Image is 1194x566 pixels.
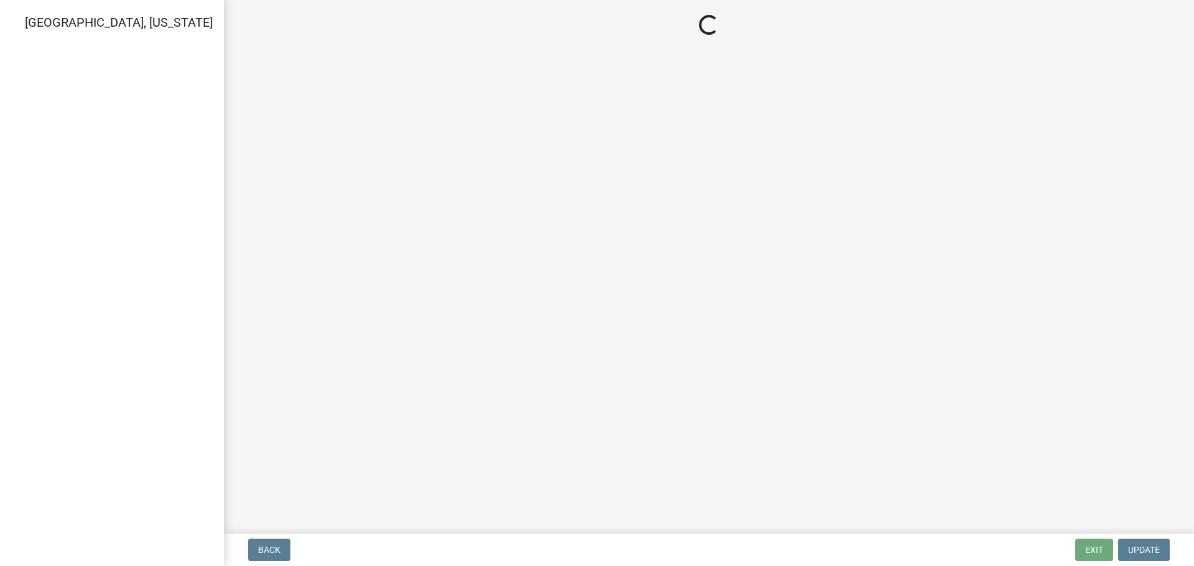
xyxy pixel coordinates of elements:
[1128,545,1160,555] span: Update
[248,539,290,561] button: Back
[1118,539,1170,561] button: Update
[25,15,213,30] span: [GEOGRAPHIC_DATA], [US_STATE]
[258,545,280,555] span: Back
[1075,539,1113,561] button: Exit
